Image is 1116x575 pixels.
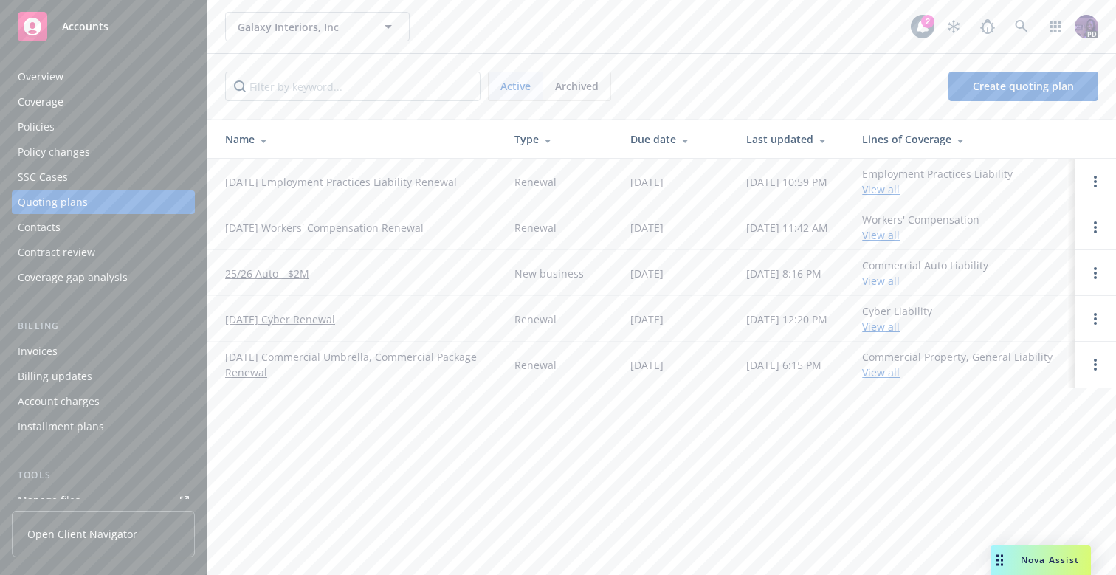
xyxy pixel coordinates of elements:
[746,357,821,373] div: [DATE] 6:15 PM
[939,12,968,41] a: Stop snowing
[1021,554,1079,566] span: Nova Assist
[225,266,309,281] a: 25/26 Auto - $2M
[862,166,1013,197] div: Employment Practices Liability
[862,320,900,334] a: View all
[18,241,95,264] div: Contract review
[225,349,491,380] a: [DATE] Commercial Umbrella, Commercial Package Renewal
[862,131,1063,147] div: Lines of Coverage
[18,165,68,189] div: SSC Cases
[12,468,195,483] div: Tools
[12,340,195,363] a: Invoices
[514,131,607,147] div: Type
[630,174,664,190] div: [DATE]
[862,228,900,242] a: View all
[746,174,827,190] div: [DATE] 10:59 PM
[514,174,557,190] div: Renewal
[1007,12,1036,41] a: Search
[991,545,1009,575] div: Drag to move
[630,220,664,235] div: [DATE]
[12,90,195,114] a: Coverage
[514,220,557,235] div: Renewal
[62,21,108,32] span: Accounts
[921,15,934,28] div: 2
[238,19,365,35] span: Galaxy Interiors, Inc
[1075,15,1098,38] img: photo
[18,190,88,214] div: Quoting plans
[862,212,979,243] div: Workers' Compensation
[12,241,195,264] a: Contract review
[225,311,335,327] a: [DATE] Cyber Renewal
[746,131,838,147] div: Last updated
[18,216,61,239] div: Contacts
[862,182,900,196] a: View all
[225,220,424,235] a: [DATE] Workers' Compensation Renewal
[18,115,55,139] div: Policies
[514,266,584,281] div: New business
[746,220,828,235] div: [DATE] 11:42 AM
[630,311,664,327] div: [DATE]
[630,266,664,281] div: [DATE]
[973,12,1002,41] a: Report a Bug
[12,266,195,289] a: Coverage gap analysis
[630,131,723,147] div: Due date
[12,140,195,164] a: Policy changes
[862,349,1053,380] div: Commercial Property, General Liability
[514,357,557,373] div: Renewal
[12,115,195,139] a: Policies
[1086,310,1104,328] a: Open options
[12,365,195,388] a: Billing updates
[18,140,90,164] div: Policy changes
[1086,356,1104,373] a: Open options
[18,90,63,114] div: Coverage
[18,340,58,363] div: Invoices
[862,274,900,288] a: View all
[225,131,491,147] div: Name
[12,489,195,512] a: Manage files
[18,390,100,413] div: Account charges
[18,266,128,289] div: Coverage gap analysis
[630,357,664,373] div: [DATE]
[225,174,457,190] a: [DATE] Employment Practices Liability Renewal
[12,216,195,239] a: Contacts
[12,390,195,413] a: Account charges
[27,526,137,542] span: Open Client Navigator
[12,190,195,214] a: Quoting plans
[514,311,557,327] div: Renewal
[18,365,92,388] div: Billing updates
[862,365,900,379] a: View all
[225,12,410,41] button: Galaxy Interiors, Inc
[12,6,195,47] a: Accounts
[948,72,1098,101] a: Create quoting plan
[1086,173,1104,190] a: Open options
[12,415,195,438] a: Installment plans
[12,65,195,89] a: Overview
[973,79,1074,93] span: Create quoting plan
[12,165,195,189] a: SSC Cases
[746,311,827,327] div: [DATE] 12:20 PM
[1086,218,1104,236] a: Open options
[1086,264,1104,282] a: Open options
[18,489,80,512] div: Manage files
[18,415,104,438] div: Installment plans
[1041,12,1070,41] a: Switch app
[18,65,63,89] div: Overview
[862,303,932,334] div: Cyber Liability
[862,258,988,289] div: Commercial Auto Liability
[225,72,480,101] input: Filter by keyword...
[991,545,1091,575] button: Nova Assist
[555,78,599,94] span: Archived
[746,266,821,281] div: [DATE] 8:16 PM
[12,319,195,334] div: Billing
[500,78,531,94] span: Active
